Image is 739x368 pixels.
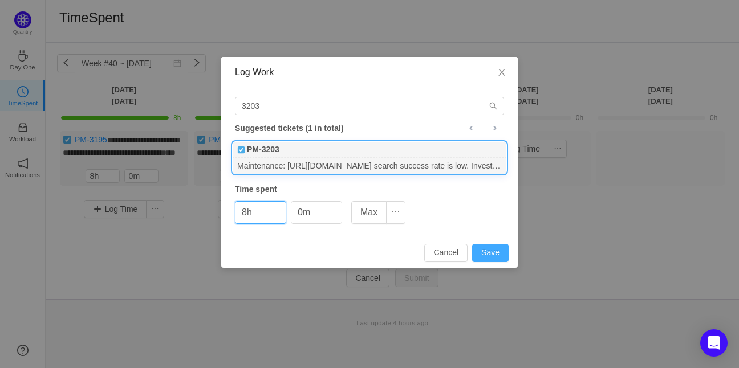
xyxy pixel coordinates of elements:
[237,146,245,154] img: 10738
[235,97,504,115] input: Search
[351,201,387,224] button: Max
[700,329,728,357] div: Open Intercom Messenger
[472,244,509,262] button: Save
[247,144,279,156] b: PM-3203
[424,244,468,262] button: Cancel
[486,57,518,89] button: Close
[386,201,405,224] button: icon: ellipsis
[235,183,504,195] div: Time spent
[235,121,504,136] div: Suggested tickets (1 in total)
[489,102,497,110] i: icon: search
[235,66,504,79] div: Log Work
[233,158,506,173] div: Maintenance: [URL][DOMAIN_NAME] search success rate is low. Investigate & fix
[497,68,506,77] i: icon: close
